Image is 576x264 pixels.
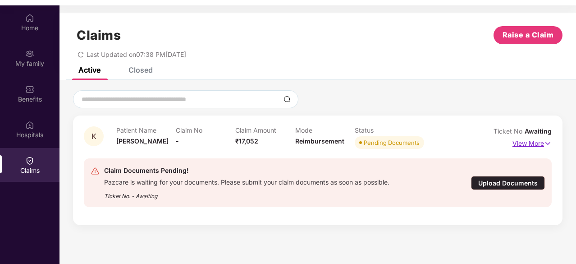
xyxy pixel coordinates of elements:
[355,126,414,134] p: Status
[364,138,420,147] div: Pending Documents
[544,139,552,148] img: svg+xml;base64,PHN2ZyB4bWxucz0iaHR0cDovL3d3dy53My5vcmcvMjAwMC9zdmciIHdpZHRoPSIxNyIgaGVpZ2h0PSIxNy...
[512,136,552,148] p: View More
[283,96,291,103] img: svg+xml;base64,PHN2ZyBpZD0iU2VhcmNoLTMyeDMyIiB4bWxucz0iaHR0cDovL3d3dy53My5vcmcvMjAwMC9zdmciIHdpZH...
[104,176,389,186] div: Pazcare is waiting for your documents. Please submit your claim documents as soon as possible.
[104,186,389,200] div: Ticket No. - Awaiting
[25,49,34,58] img: svg+xml;base64,PHN2ZyB3aWR0aD0iMjAiIGhlaWdodD0iMjAiIHZpZXdCb3g9IjAgMCAyMCAyMCIgZmlsbD0ibm9uZSIgeG...
[235,137,258,145] span: ₹17,052
[295,137,344,145] span: Reimbursement
[494,26,562,44] button: Raise a Claim
[25,156,34,165] img: svg+xml;base64,PHN2ZyBpZD0iQ2xhaW0iIHhtbG5zPSJodHRwOi8vd3d3LnczLm9yZy8yMDAwL3N2ZyIgd2lkdGg9IjIwIi...
[471,176,545,190] div: Upload Documents
[91,167,100,176] img: svg+xml;base64,PHN2ZyB4bWxucz0iaHR0cDovL3d3dy53My5vcmcvMjAwMC9zdmciIHdpZHRoPSIyNCIgaGVpZ2h0PSIyNC...
[78,51,84,58] span: redo
[116,137,169,145] span: [PERSON_NAME]
[25,120,34,130] img: svg+xml;base64,PHN2ZyBpZD0iSG9zcGl0YWxzIiB4bWxucz0iaHR0cDovL3d3dy53My5vcmcvMjAwMC9zdmciIHdpZHRoPS...
[176,126,235,134] p: Claim No
[78,65,101,74] div: Active
[525,127,552,135] span: Awaiting
[25,14,34,23] img: svg+xml;base64,PHN2ZyBpZD0iSG9tZSIgeG1sbnM9Imh0dHA6Ly93d3cudzMub3JnLzIwMDAvc3ZnIiB3aWR0aD0iMjAiIG...
[128,65,153,74] div: Closed
[104,165,389,176] div: Claim Documents Pending!
[235,126,295,134] p: Claim Amount
[25,85,34,94] img: svg+xml;base64,PHN2ZyBpZD0iQmVuZWZpdHMiIHhtbG5zPSJodHRwOi8vd3d3LnczLm9yZy8yMDAwL3N2ZyIgd2lkdGg9Ij...
[176,137,179,145] span: -
[91,133,96,140] span: K
[295,126,355,134] p: Mode
[494,127,525,135] span: Ticket No
[77,28,121,43] h1: Claims
[87,51,186,58] span: Last Updated on 07:38 PM[DATE]
[503,29,554,41] span: Raise a Claim
[116,126,176,134] p: Patient Name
